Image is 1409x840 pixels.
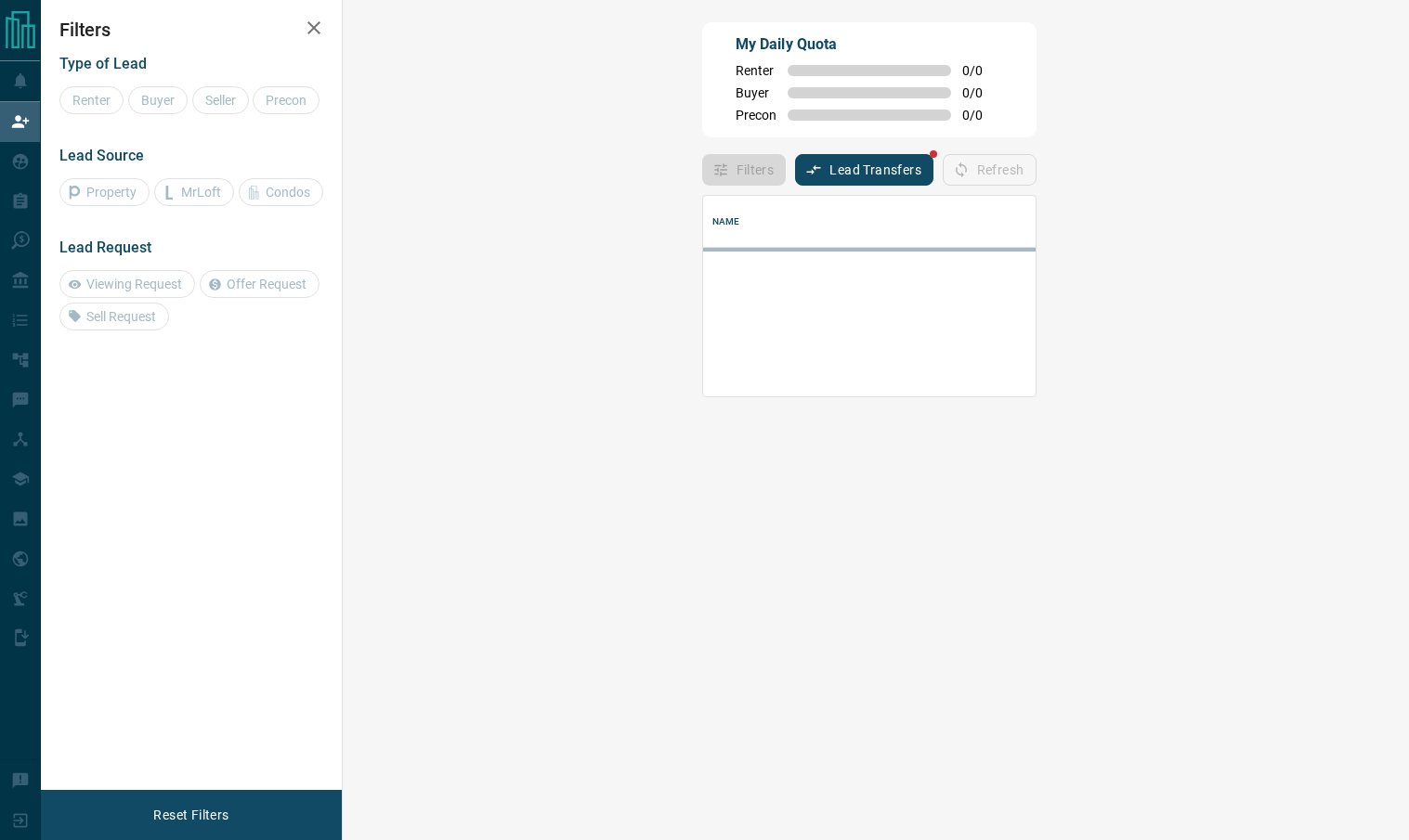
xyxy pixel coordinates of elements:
button: Lead Transfers [795,154,933,186]
span: 0 / 0 [962,63,1003,78]
div: Name [703,196,1044,248]
span: Lead Request [59,239,151,256]
h2: Filters [59,19,323,41]
div: Name [712,196,740,248]
span: Type of Lead [59,55,147,72]
span: 0 / 0 [962,108,1003,123]
button: Reset Filters [141,799,241,831]
span: Buyer [736,85,776,100]
span: Lead Source [59,147,144,164]
span: 0 / 0 [962,85,1003,100]
p: My Daily Quota [736,33,1003,56]
span: Renter [736,63,776,78]
span: Precon [736,108,776,123]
